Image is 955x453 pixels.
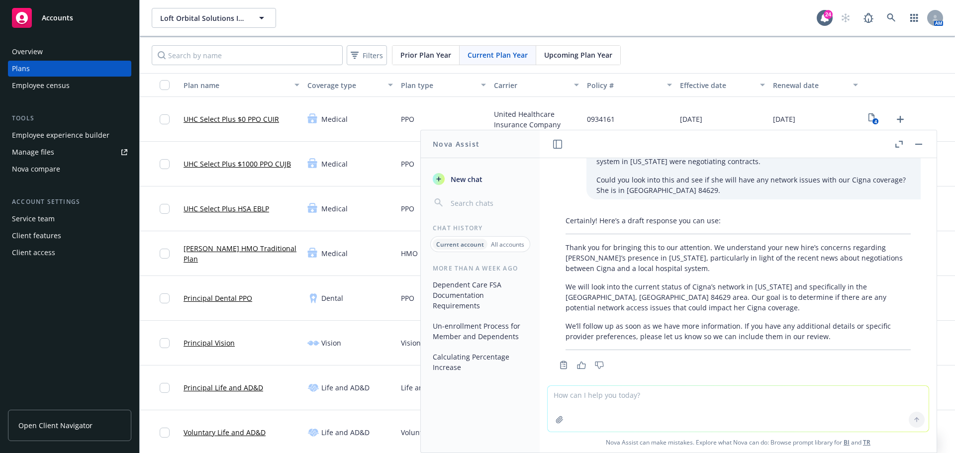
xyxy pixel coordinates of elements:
span: PPO [401,203,414,214]
input: Toggle Row Selected [160,159,170,169]
input: Toggle Row Selected [160,114,170,124]
span: Life and AD&D [321,382,370,393]
span: Filters [363,50,383,61]
div: Plan name [184,80,288,91]
button: Filters [347,45,387,65]
p: We will look into the current status of Cigna’s network in [US_STATE] and specifically in the [GE... [566,281,911,313]
button: Carrier [490,73,583,97]
button: Plan name [180,73,303,97]
p: All accounts [491,240,524,249]
input: Search chats [449,196,528,210]
a: Principal Life and AD&D [184,382,263,393]
span: Voluntary Life and AD&D [401,427,483,438]
p: Could you look into this and see if she will have any network issues with our Cigna coverage? She... [596,175,911,195]
a: UHC Select Plus $1000 PPO CUJB [184,159,291,169]
a: Employee experience builder [8,127,131,143]
button: Policy # [583,73,676,97]
span: PPO [401,159,414,169]
input: Toggle Row Selected [160,383,170,393]
a: TR [863,438,870,447]
a: View Plan Documents [866,111,882,127]
span: Prior Plan Year [400,50,451,60]
span: United Healthcare Insurance Company [494,109,579,130]
div: Overview [12,44,43,60]
h1: Nova Assist [433,139,479,149]
span: Filters [349,48,385,63]
input: Toggle Row Selected [160,338,170,348]
input: Select all [160,80,170,90]
span: Life and AD&D [401,382,449,393]
span: [DATE] [773,114,795,124]
p: Current account [436,240,484,249]
a: Switch app [904,8,924,28]
div: Employee census [12,78,70,93]
div: Effective date [680,80,754,91]
a: Upload Plan Documents [892,111,908,127]
div: Chat History [421,224,540,232]
p: We’ll follow up as soon as we have more information. If you have any additional details or specif... [566,321,911,342]
input: Toggle Row Selected [160,293,170,303]
span: Accounts [42,14,73,22]
div: Carrier [494,80,568,91]
div: Plan type [401,80,475,91]
span: Medical [321,203,348,214]
div: Client access [12,245,55,261]
span: HMO [401,248,418,259]
input: Toggle Row Selected [160,428,170,438]
div: More than a week ago [421,264,540,272]
button: Plan type [397,73,490,97]
a: Client access [8,245,131,261]
button: Thumbs down [591,358,607,372]
a: Report a Bug [859,8,878,28]
div: Service team [12,211,55,227]
span: Medical [321,159,348,169]
div: Tools [8,113,131,123]
svg: Copy to clipboard [559,361,568,369]
span: Nova Assist can make mistakes. Explore what Nova can do: Browse prompt library for and [544,432,933,453]
text: 4 [874,118,877,125]
button: Calculating Percentage Increase [429,349,532,375]
div: Coverage type [307,80,382,91]
span: Medical [321,114,348,124]
input: Toggle Row Selected [160,249,170,259]
a: Manage files [8,144,131,160]
span: Upcoming Plan Year [544,50,612,60]
span: New chat [449,174,482,184]
button: Un-enrollment Process for Member and Dependents [429,318,532,345]
button: Renewal date [769,73,862,97]
div: Renewal date [773,80,847,91]
a: Nova compare [8,161,131,177]
input: Search by name [152,45,343,65]
div: Plans [12,61,30,77]
p: Thank you for bringing this to our attention. We understand your new hire’s concerns regarding [P... [566,242,911,273]
button: Coverage type [303,73,396,97]
span: Medical [321,248,348,259]
div: Manage files [12,144,54,160]
a: Plans [8,61,131,77]
button: Dependent Care FSA Documentation Requirements [429,276,532,314]
span: Vision [401,338,421,348]
span: Dental [321,293,343,303]
div: Nova compare [12,161,60,177]
span: Loft Orbital Solutions Inc. [160,13,246,23]
span: Vision [321,338,341,348]
div: Policy # [587,80,661,91]
a: Overview [8,44,131,60]
a: Employee census [8,78,131,93]
button: Effective date [676,73,769,97]
span: Current Plan Year [468,50,528,60]
div: 24 [824,10,833,19]
span: Life and AD&D [321,427,370,438]
p: Certainly! Here’s a draft response you can use: [566,215,911,226]
a: UHC Select Plus HSA EBLP [184,203,269,214]
a: Client features [8,228,131,244]
a: Service team [8,211,131,227]
div: Employee experience builder [12,127,109,143]
a: Principal Vision [184,338,235,348]
a: Principal Dental PPO [184,293,252,303]
a: Start snowing [836,8,856,28]
input: Toggle Row Selected [160,204,170,214]
span: [DATE] [680,114,702,124]
a: BI [844,438,850,447]
a: Accounts [8,4,131,32]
